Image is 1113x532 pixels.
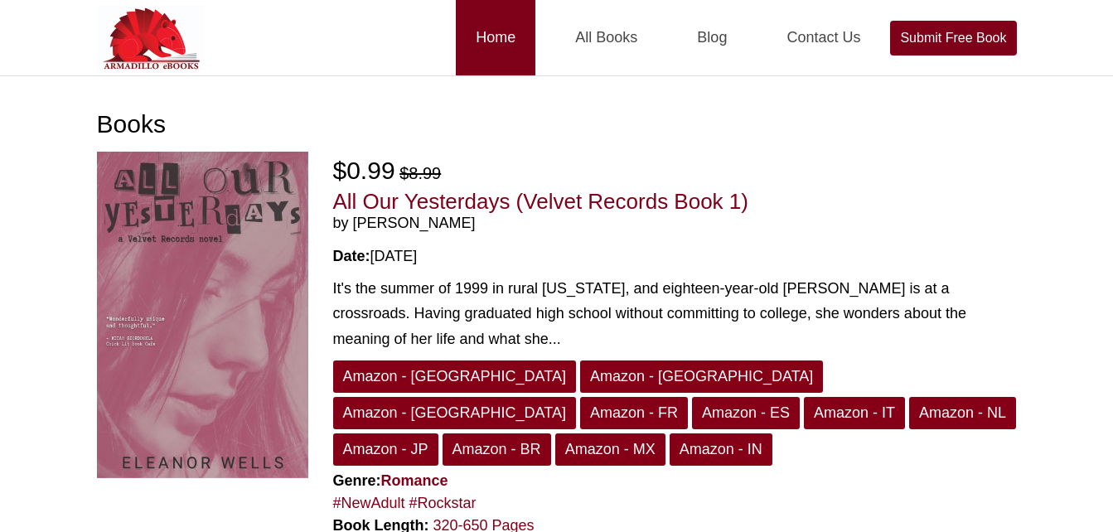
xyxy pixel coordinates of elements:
[333,157,395,184] span: $0.99
[804,397,905,429] a: Amazon - IT
[97,5,205,71] img: Armadilloebooks
[333,245,1017,268] div: [DATE]
[670,433,772,466] a: Amazon - IN
[409,495,477,511] a: #Rockstar
[333,433,438,466] a: Amazon - JP
[692,397,800,429] a: Amazon - ES
[333,360,576,393] a: Amazon - [GEOGRAPHIC_DATA]
[333,248,370,264] strong: Date:
[333,397,576,429] a: Amazon - [GEOGRAPHIC_DATA]
[97,109,1017,139] h1: Books
[333,472,448,489] strong: Genre:
[97,152,308,478] img: All Our Yesterdays (Velvet Records Book 1)
[399,164,441,182] del: $8.99
[381,472,448,489] a: Romance
[555,433,665,466] a: Amazon - MX
[443,433,551,466] a: Amazon - BR
[580,360,823,393] a: Amazon - [GEOGRAPHIC_DATA]
[333,276,1017,352] div: It's the summer of 1999 in rural [US_STATE], and eighteen-year-old [PERSON_NAME] is at a crossroa...
[890,21,1016,56] a: Submit Free Book
[333,215,1017,233] span: by [PERSON_NAME]
[580,397,688,429] a: Amazon - FR
[333,495,405,511] a: #NewAdult
[333,189,748,214] a: All Our Yesterdays (Velvet Records Book 1)
[909,397,1016,429] a: Amazon - NL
